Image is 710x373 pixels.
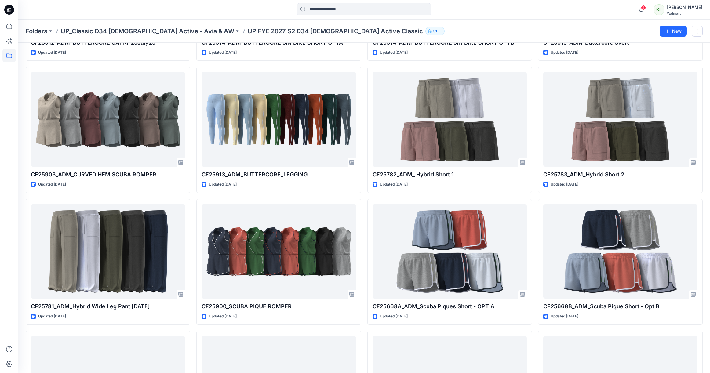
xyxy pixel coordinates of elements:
p: Updated [DATE] [380,313,408,320]
p: Updated [DATE] [209,181,237,188]
p: CF25781_ADM_Hybrid Wide Leg Pant [DATE] [31,302,185,311]
p: Updated [DATE] [551,49,578,56]
a: CF25668A_ADM_Scuba Piques Short - OPT A [373,204,527,299]
a: UP_Classic D34 [DEMOGRAPHIC_DATA] Active - Avia & AW [61,27,234,35]
div: Walmart [667,11,702,16]
p: CF25668B_ADM_Scuba Pique Short - Opt B [543,302,697,311]
button: 31 [425,27,445,35]
a: CF25903_ADM_CURVED HEM SCUBA ROMPER [31,72,185,167]
p: Updated [DATE] [38,181,66,188]
a: CF25781_ADM_Hybrid Wide Leg Pant 24JUL25 [31,204,185,299]
div: [PERSON_NAME] [667,4,702,11]
p: CF25900_SCUBA PIQUE ROMPER [202,302,356,311]
p: Updated [DATE] [551,181,578,188]
p: Updated [DATE] [380,181,408,188]
p: Updated [DATE] [38,313,66,320]
p: Updated [DATE] [38,49,66,56]
p: Updated [DATE] [209,313,237,320]
span: 9 [641,5,646,10]
a: CF25900_SCUBA PIQUE ROMPER [202,204,356,299]
a: CF25668B_ADM_Scuba Pique Short - Opt B [543,204,697,299]
a: CF25782_ADM_ Hybrid Short 1 [373,72,527,167]
a: Folders [26,27,47,35]
p: CF25903_ADM_CURVED HEM SCUBA ROMPER [31,170,185,179]
p: CF25913_ADM_BUTTERCORE_LEGGING [202,170,356,179]
p: Updated [DATE] [551,313,578,320]
p: CF25782_ADM_ Hybrid Short 1 [373,170,527,179]
p: CF25668A_ADM_Scuba Piques Short - OPT A [373,302,527,311]
a: CF25783_ADM_Hybrid Short 2 [543,72,697,167]
button: New [660,26,687,37]
p: Updated [DATE] [380,49,408,56]
p: CF25783_ADM_Hybrid Short 2 [543,170,697,179]
p: Updated [DATE] [209,49,237,56]
p: 31 [433,28,437,34]
a: CF25913_ADM_BUTTERCORE_LEGGING [202,72,356,167]
div: KL [654,4,664,15]
p: UP FYE 2027 S2 D34 [DEMOGRAPHIC_DATA] Active Classic [248,27,423,35]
